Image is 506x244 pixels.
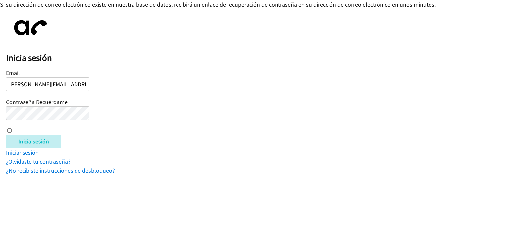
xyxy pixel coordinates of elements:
[6,158,71,165] a: ¿Olvidaste tu contraseña?
[6,149,39,156] a: Iniciar sesión
[6,15,52,41] img: aphone-8a226864a2ddd6a5e75d1ebefc011f4aa8f32683c2d82f3fb0802fe031f96514.svg
[6,69,20,77] label: Email
[6,167,115,174] a: ¿No recibiste instrucciones de desbloqueo?
[36,98,68,106] label: Recuérdame
[6,52,506,63] h2: Inicia sesión
[6,135,61,148] input: Inicia sesión
[6,98,35,106] label: Contraseña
